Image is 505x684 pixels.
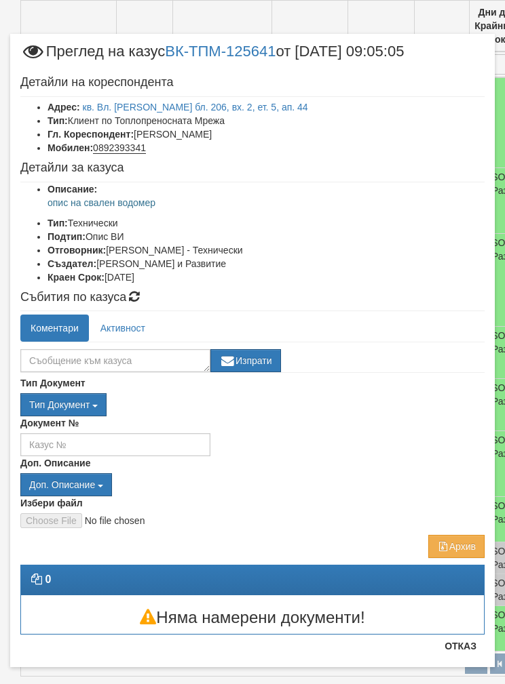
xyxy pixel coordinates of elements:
p: опис на свален водомер [48,196,485,209]
li: Опис ВИ [48,230,485,243]
h3: Няма намерени документи! [21,609,484,626]
span: Тип Документ [29,399,90,410]
label: Доп. Описание [20,456,90,470]
b: Тип: [48,115,68,126]
b: Подтип: [48,231,86,242]
button: Изпрати [210,349,281,372]
b: Гл. Кореспондент: [48,129,134,140]
div: Двоен клик, за изчистване на избраната стойност. [20,473,485,496]
b: Мобилен: [48,142,93,153]
label: Тип Документ [20,376,86,390]
span: Доп. Описание [29,479,95,490]
b: Тип: [48,218,68,228]
button: Отказ [436,635,485,657]
a: Активност [90,315,155,342]
b: Адрес: [48,102,80,113]
span: Преглед на казус от [DATE] 09:05:05 [20,44,404,69]
button: Доп. Описание [20,473,112,496]
li: [DATE] [48,270,485,284]
button: Тип Документ [20,393,107,416]
li: [PERSON_NAME] и Развитие [48,257,485,270]
h4: Събития по казуса [20,291,485,304]
li: Клиент по Топлопреносната Мрежа [48,114,485,127]
label: Избери файл [20,496,83,510]
li: [PERSON_NAME] [48,127,485,141]
li: Технически [48,216,485,230]
b: Създател: [48,258,96,269]
strong: 0 [45,574,51,585]
input: Казус № [20,433,210,456]
li: [PERSON_NAME] - Технически [48,243,485,257]
label: Документ № [20,416,79,430]
button: Архив [428,535,485,558]
div: Двоен клик, за изчистване на избраната стойност. [20,393,485,416]
b: Отговорник: [48,245,106,256]
a: ВК-ТПМ-125641 [165,43,276,60]
a: кв. Вл. [PERSON_NAME] бл. 206, вх. 2, ет. 5, ап. 44 [83,102,308,113]
h4: Детайли на кореспондента [20,76,485,89]
b: Краен Срок: [48,272,105,283]
h4: Детайли за казуса [20,161,485,175]
b: Описание: [48,184,97,195]
a: Коментари [20,315,89,342]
